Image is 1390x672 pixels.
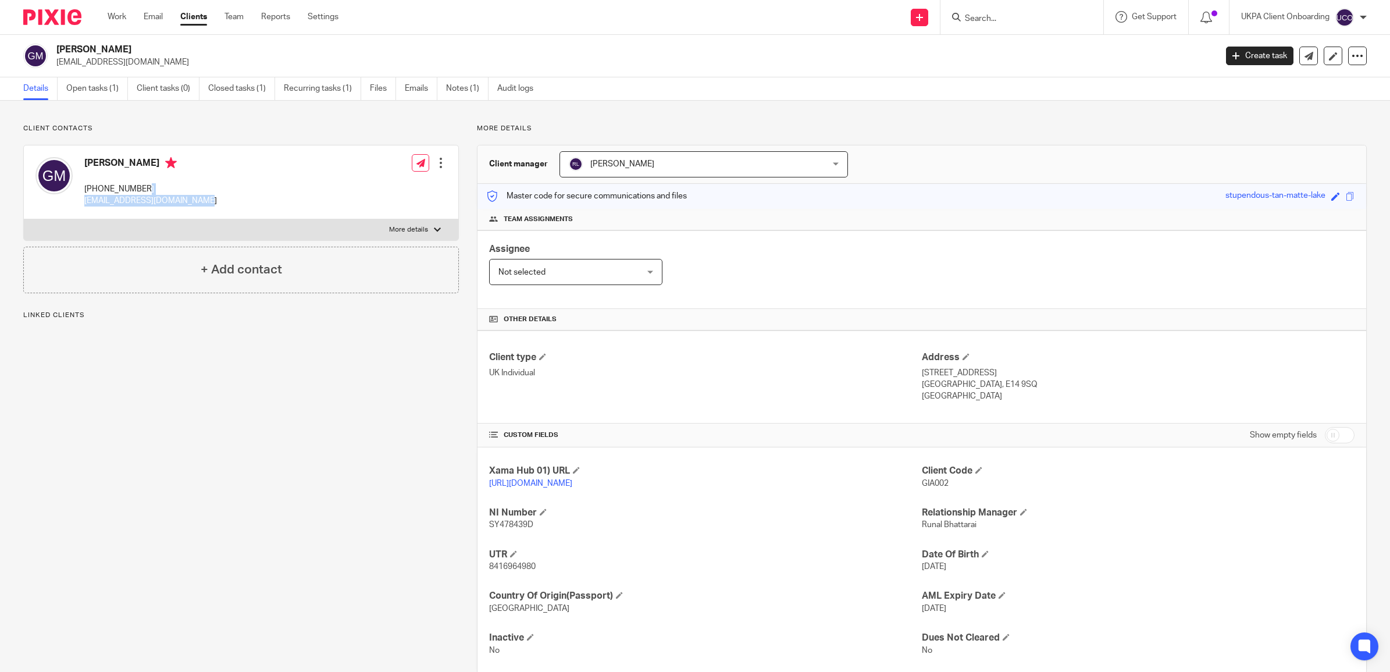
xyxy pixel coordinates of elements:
[446,77,489,100] a: Notes (1)
[489,158,548,170] h3: Client manager
[922,390,1355,402] p: [GEOGRAPHIC_DATA]
[489,367,922,379] p: UK Individual
[590,160,654,168] span: [PERSON_NAME]
[489,590,922,602] h4: Country Of Origin(Passport)
[1132,13,1177,21] span: Get Support
[284,77,361,100] a: Recurring tasks (1)
[1225,190,1325,203] div: stupendous-tan-matte-lake
[498,268,546,276] span: Not selected
[489,351,922,364] h4: Client type
[23,311,459,320] p: Linked clients
[389,225,428,234] p: More details
[922,351,1355,364] h4: Address
[489,605,569,613] span: [GEOGRAPHIC_DATA]
[1226,47,1293,65] a: Create task
[477,124,1367,133] p: More details
[370,77,396,100] a: Files
[261,11,290,23] a: Reports
[922,521,976,529] span: Runal Bhattarai
[922,563,946,571] span: [DATE]
[66,77,128,100] a: Open tasks (1)
[23,124,459,133] p: Client contacts
[489,646,500,655] span: No
[489,632,922,644] h4: Inactive
[35,157,73,194] img: svg%3E
[922,646,932,655] span: No
[569,157,583,171] img: svg%3E
[922,479,949,488] span: GIA002
[56,44,978,56] h2: [PERSON_NAME]
[56,56,1209,68] p: [EMAIL_ADDRESS][DOMAIN_NAME]
[504,215,573,224] span: Team assignments
[489,465,922,477] h4: Xama Hub 01) URL
[308,11,338,23] a: Settings
[144,11,163,23] a: Email
[1250,429,1317,441] label: Show empty fields
[489,521,533,529] span: SY478439D
[489,479,572,488] a: [URL][DOMAIN_NAME]
[489,563,536,571] span: 8416964980
[922,605,946,613] span: [DATE]
[84,157,217,172] h4: [PERSON_NAME]
[922,590,1355,602] h4: AML Expiry Date
[964,14,1068,24] input: Search
[1335,8,1354,27] img: svg%3E
[489,549,922,561] h4: UTR
[137,77,199,100] a: Client tasks (0)
[180,11,207,23] a: Clients
[489,507,922,519] h4: NI Number
[489,431,922,440] h4: CUSTOM FIELDS
[504,315,557,324] span: Other details
[922,465,1355,477] h4: Client Code
[922,507,1355,519] h4: Relationship Manager
[23,9,81,25] img: Pixie
[922,549,1355,561] h4: Date Of Birth
[23,44,48,68] img: svg%3E
[489,244,530,254] span: Assignee
[922,367,1355,379] p: [STREET_ADDRESS]
[922,632,1355,644] h4: Dues Not Cleared
[84,183,217,195] p: [PHONE_NUMBER]
[405,77,437,100] a: Emails
[208,77,275,100] a: Closed tasks (1)
[497,77,542,100] a: Audit logs
[486,190,687,202] p: Master code for secure communications and files
[201,261,282,279] h4: + Add contact
[84,195,217,207] p: [EMAIL_ADDRESS][DOMAIN_NAME]
[23,77,58,100] a: Details
[224,11,244,23] a: Team
[1241,11,1330,23] p: UKPA Client Onboarding
[108,11,126,23] a: Work
[922,379,1355,390] p: [GEOGRAPHIC_DATA], E14 9SQ
[165,157,177,169] i: Primary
